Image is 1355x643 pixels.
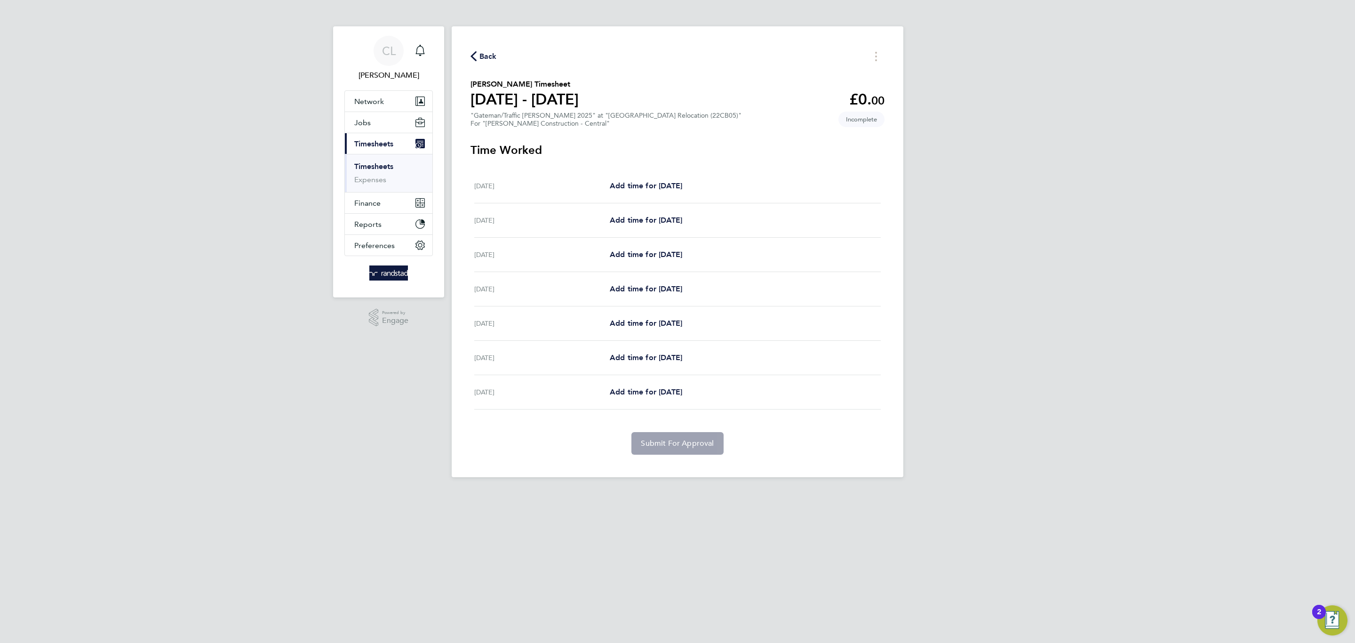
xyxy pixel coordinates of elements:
[345,154,432,192] div: Timesheets
[333,26,444,297] nav: Main navigation
[354,199,381,208] span: Finance
[354,175,386,184] a: Expenses
[369,309,409,327] a: Powered byEngage
[470,90,579,109] h1: [DATE] - [DATE]
[474,215,610,226] div: [DATE]
[474,283,610,295] div: [DATE]
[610,353,682,362] span: Add time for [DATE]
[610,318,682,329] a: Add time for [DATE]
[871,94,885,107] span: 00
[369,265,408,281] img: randstad-logo-retina.png
[470,79,579,90] h2: [PERSON_NAME] Timesheet
[354,118,371,127] span: Jobs
[849,90,885,108] app-decimal: £0.
[838,112,885,127] span: This timesheet is Incomplete.
[470,112,741,128] div: "Gateman/Traffic [PERSON_NAME] 2025" at "[GEOGRAPHIC_DATA] Relocation (22CB05)"
[1317,605,1347,635] button: Open Resource Center, 2 new notifications
[474,249,610,260] div: [DATE]
[345,214,432,234] button: Reports
[470,120,741,128] div: For "[PERSON_NAME] Construction - Central"
[382,317,408,325] span: Engage
[610,386,682,398] a: Add time for [DATE]
[354,97,384,106] span: Network
[474,318,610,329] div: [DATE]
[354,220,382,229] span: Reports
[1317,612,1321,624] div: 2
[354,162,393,171] a: Timesheets
[474,180,610,192] div: [DATE]
[344,70,433,81] span: Charlotte Lockeridge
[610,352,682,363] a: Add time for [DATE]
[610,180,682,192] a: Add time for [DATE]
[610,284,682,293] span: Add time for [DATE]
[474,386,610,398] div: [DATE]
[382,309,408,317] span: Powered by
[470,143,885,158] h3: Time Worked
[610,387,682,396] span: Add time for [DATE]
[610,250,682,259] span: Add time for [DATE]
[610,215,682,226] a: Add time for [DATE]
[354,139,393,148] span: Timesheets
[610,249,682,260] a: Add time for [DATE]
[382,45,396,57] span: CL
[345,193,432,213] button: Finance
[474,352,610,363] div: [DATE]
[345,235,432,256] button: Preferences
[345,133,432,154] button: Timesheets
[868,49,885,64] button: Timesheets Menu
[610,181,682,190] span: Add time for [DATE]
[610,283,682,295] a: Add time for [DATE]
[354,241,395,250] span: Preferences
[610,216,682,225] span: Add time for [DATE]
[344,36,433,81] a: CL[PERSON_NAME]
[344,265,433,281] a: Go to home page
[345,91,432,112] button: Network
[610,319,682,328] span: Add time for [DATE]
[479,51,497,62] span: Back
[470,50,497,62] button: Back
[345,112,432,133] button: Jobs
